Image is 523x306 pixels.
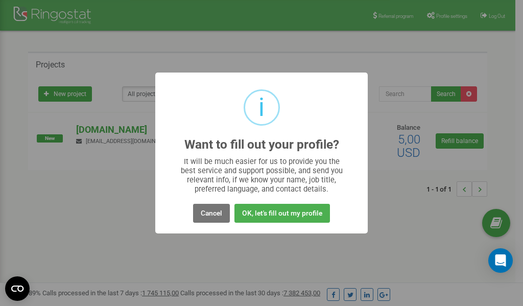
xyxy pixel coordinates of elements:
button: OK, let's fill out my profile [234,204,330,223]
div: i [258,91,265,124]
button: Cancel [193,204,230,223]
div: It will be much easier for us to provide you the best service and support possible, and send you ... [176,157,348,194]
div: Open Intercom Messenger [488,248,513,273]
button: Open CMP widget [5,276,30,301]
h2: Want to fill out your profile? [184,138,339,152]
